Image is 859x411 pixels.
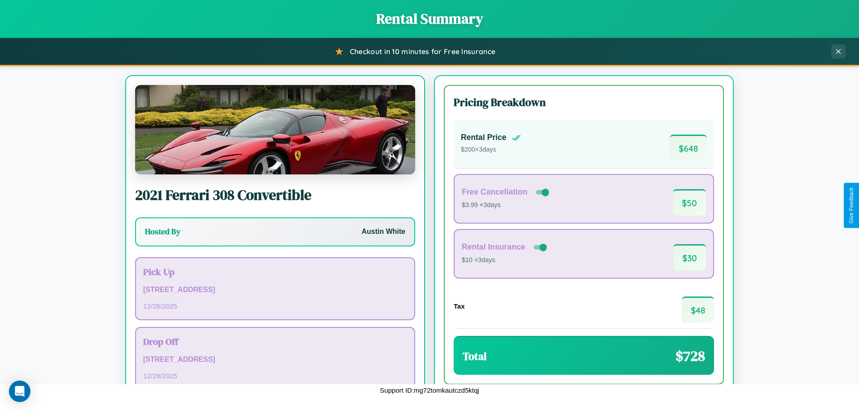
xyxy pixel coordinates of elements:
h3: Pricing Breakdown [454,95,714,110]
span: $ 48 [682,297,714,323]
h3: Drop Off [143,335,407,348]
span: Checkout in 10 minutes for Free Insurance [350,47,495,56]
span: $ 728 [676,346,705,366]
h2: 2021 Ferrari 308 Convertible [135,185,415,205]
h4: Tax [454,302,465,310]
div: Open Intercom Messenger [9,381,30,402]
p: Austin White [361,225,405,238]
h3: Hosted By [145,226,180,237]
span: $ 30 [673,244,706,271]
span: $ 50 [673,189,706,216]
h4: Free Cancellation [462,187,527,197]
p: $10 × 3 days [462,254,549,266]
p: 12 / 29 / 2025 [143,370,407,382]
h4: Rental Insurance [462,242,525,252]
p: Support ID: mg72tomkautczd5ktqj [380,384,479,396]
p: [STREET_ADDRESS] [143,284,407,297]
p: $3.99 × 3 days [462,199,551,211]
div: Give Feedback [848,187,855,224]
h4: Rental Price [461,133,506,142]
p: [STREET_ADDRESS] [143,353,407,366]
h3: Pick Up [143,265,407,278]
img: Ferrari 308 Convertible [135,85,415,174]
span: $ 648 [670,135,707,161]
p: 12 / 26 / 2025 [143,300,407,312]
h3: Total [463,349,487,364]
p: $ 200 × 3 days [461,144,521,156]
h1: Rental Summary [9,9,850,29]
